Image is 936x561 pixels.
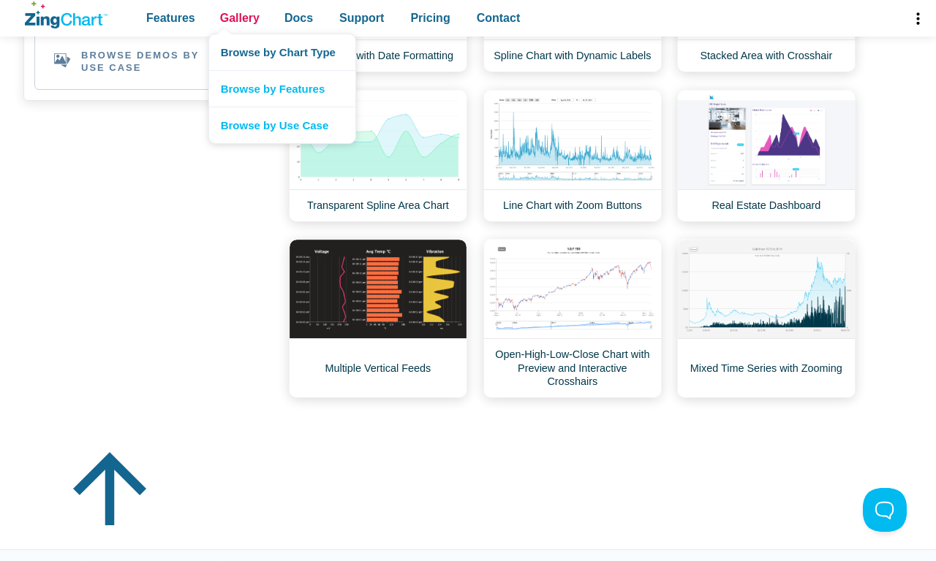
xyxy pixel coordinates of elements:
span: Gallery [220,8,260,28]
span: Contact [477,8,521,28]
iframe: Toggle Customer Support [863,488,907,532]
a: Browse by Use Case [209,107,355,143]
span: Docs [284,8,313,28]
a: Open-High-Low-Close Chart with Preview and Interactive Crosshairs [483,239,662,398]
a: Multiple Vertical Feeds [289,239,467,398]
span: Pricing [410,8,450,28]
a: Mixed Time Series with Zooming [677,239,856,398]
a: Line Chart with Zoom Buttons [483,90,662,222]
a: Transparent Spline Area Chart [289,90,467,222]
a: ZingChart Logo. Click to return to the homepage [25,1,107,28]
span: Features [146,8,195,28]
a: Browse by Chart Type [209,34,355,70]
a: Browse by Features [209,70,355,107]
a: Real Estate Dashboard [677,90,856,222]
span: Support [339,8,384,28]
h2: Browse Demos By Use Case [35,31,242,89]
